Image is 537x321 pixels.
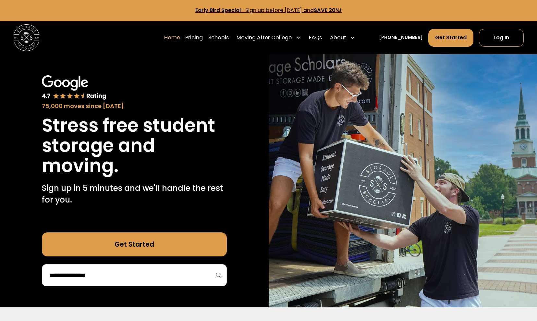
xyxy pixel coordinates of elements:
a: Get Started [42,232,227,256]
p: Sign up in 5 minutes and we'll handle the rest for you. [42,182,227,206]
a: Early Bird Special- Sign up before [DATE] andSAVE 20%! [195,6,342,14]
a: Pricing [185,29,203,47]
a: Log In [479,29,524,47]
a: [PHONE_NUMBER] [379,34,423,41]
img: Google 4.7 star rating [42,75,107,100]
a: FAQs [309,29,322,47]
div: Moving After College [237,34,292,42]
div: Moving After College [234,29,304,47]
a: Get Started [428,29,474,47]
div: 75,000 moves since [DATE] [42,102,227,111]
a: Home [164,29,180,47]
strong: SAVE 20%! [314,6,342,14]
a: Schools [208,29,229,47]
div: About [327,29,358,47]
a: home [13,24,40,51]
strong: Early Bird Special [195,6,241,14]
div: About [330,34,346,42]
h1: Stress free student storage and moving. [42,116,227,176]
img: Storage Scholars main logo [13,24,40,51]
